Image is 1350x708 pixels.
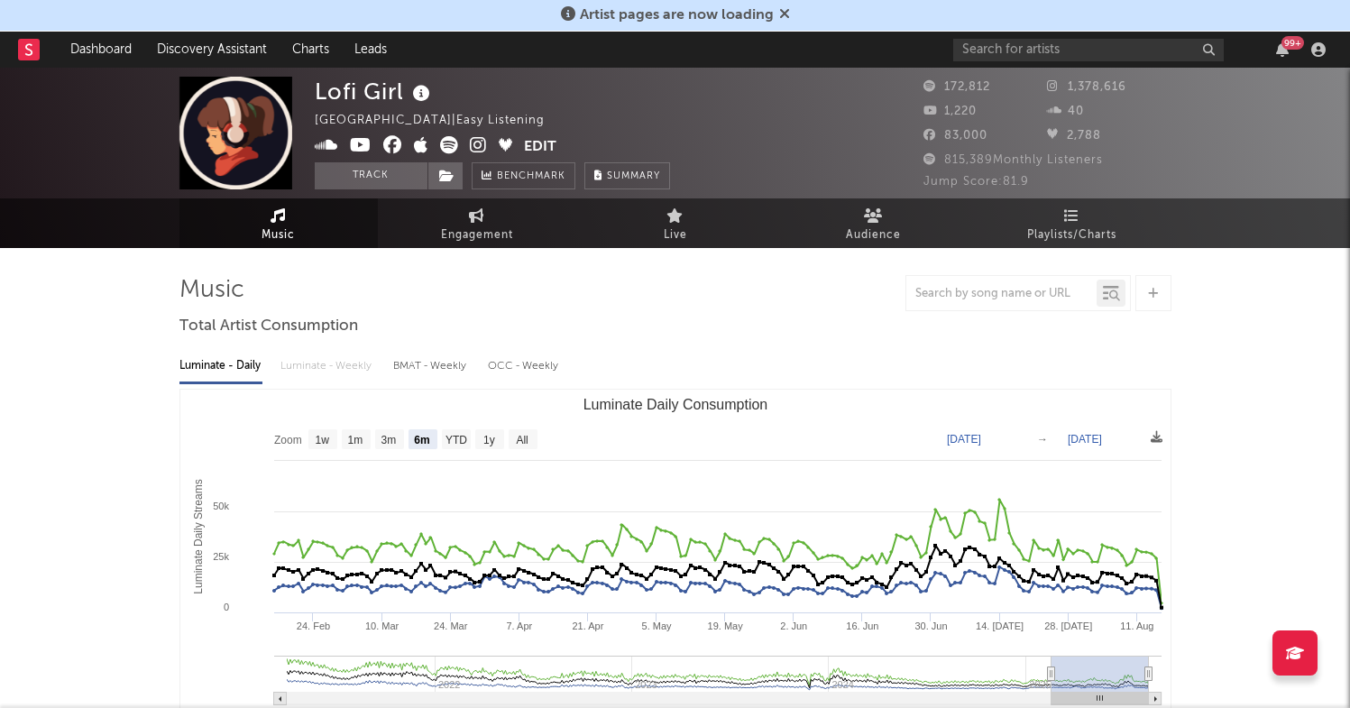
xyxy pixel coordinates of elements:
div: BMAT - Weekly [393,351,470,382]
text: 28. [DATE] [1044,621,1092,631]
a: Benchmark [472,162,575,189]
text: 7. Apr [506,621,532,631]
div: Luminate - Daily [179,351,262,382]
text: 14. [DATE] [976,621,1024,631]
text: 5. May [641,621,672,631]
text: 6m [414,434,429,446]
text: 19. May [707,621,743,631]
text: 0 [223,602,228,612]
span: Audience [846,225,901,246]
span: Dismiss [779,8,790,23]
span: Music [262,225,295,246]
text: 1w [315,434,329,446]
span: Summary [607,171,660,181]
text: 2. Jun [780,621,807,631]
button: Summary [584,162,670,189]
a: Playlists/Charts [973,198,1171,248]
text: 30. Jun [914,621,947,631]
text: YTD [445,434,466,446]
text: Luminate Daily Streams [191,479,204,593]
div: Lofi Girl [315,77,435,106]
span: Benchmark [497,166,565,188]
button: Track [315,162,427,189]
span: Jump Score: 81.9 [923,176,1029,188]
a: Discovery Assistant [144,32,280,68]
text: [DATE] [1068,433,1102,446]
input: Search by song name or URL [906,287,1097,301]
span: Total Artist Consumption [179,316,358,337]
span: 1,220 [923,106,977,117]
a: Live [576,198,775,248]
text: 21. Apr [572,621,603,631]
span: 40 [1047,106,1084,117]
span: Engagement [441,225,513,246]
span: 815,389 Monthly Listeners [923,154,1103,166]
text: All [516,434,528,446]
span: Artist pages are now loading [580,8,774,23]
text: 24. Mar [434,621,468,631]
input: Search for artists [953,39,1224,61]
span: 1,378,616 [1047,81,1126,93]
span: 2,788 [1047,130,1101,142]
text: [DATE] [947,433,981,446]
span: 172,812 [923,81,990,93]
text: 3m [381,434,396,446]
a: Music [179,198,378,248]
text: Luminate Daily Consumption [583,397,767,412]
text: 1y [483,434,495,446]
a: Dashboard [58,32,144,68]
text: 10. Mar [364,621,399,631]
a: Leads [342,32,399,68]
a: Audience [775,198,973,248]
div: [GEOGRAPHIC_DATA] | Easy Listening [315,110,565,132]
span: 83,000 [923,130,987,142]
text: → [1037,433,1048,446]
div: OCC - Weekly [488,351,560,382]
a: Engagement [378,198,576,248]
button: 99+ [1276,42,1289,57]
span: Live [664,225,687,246]
button: Edit [524,136,556,159]
text: 24. Feb [296,621,329,631]
text: Zoom [274,434,302,446]
text: 50k [213,501,229,511]
div: 99 + [1281,36,1304,50]
text: 1m [347,434,363,446]
text: 11. Aug [1120,621,1153,631]
text: 25k [213,551,229,562]
a: Charts [280,32,342,68]
text: 16. Jun [846,621,878,631]
span: Playlists/Charts [1027,225,1116,246]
